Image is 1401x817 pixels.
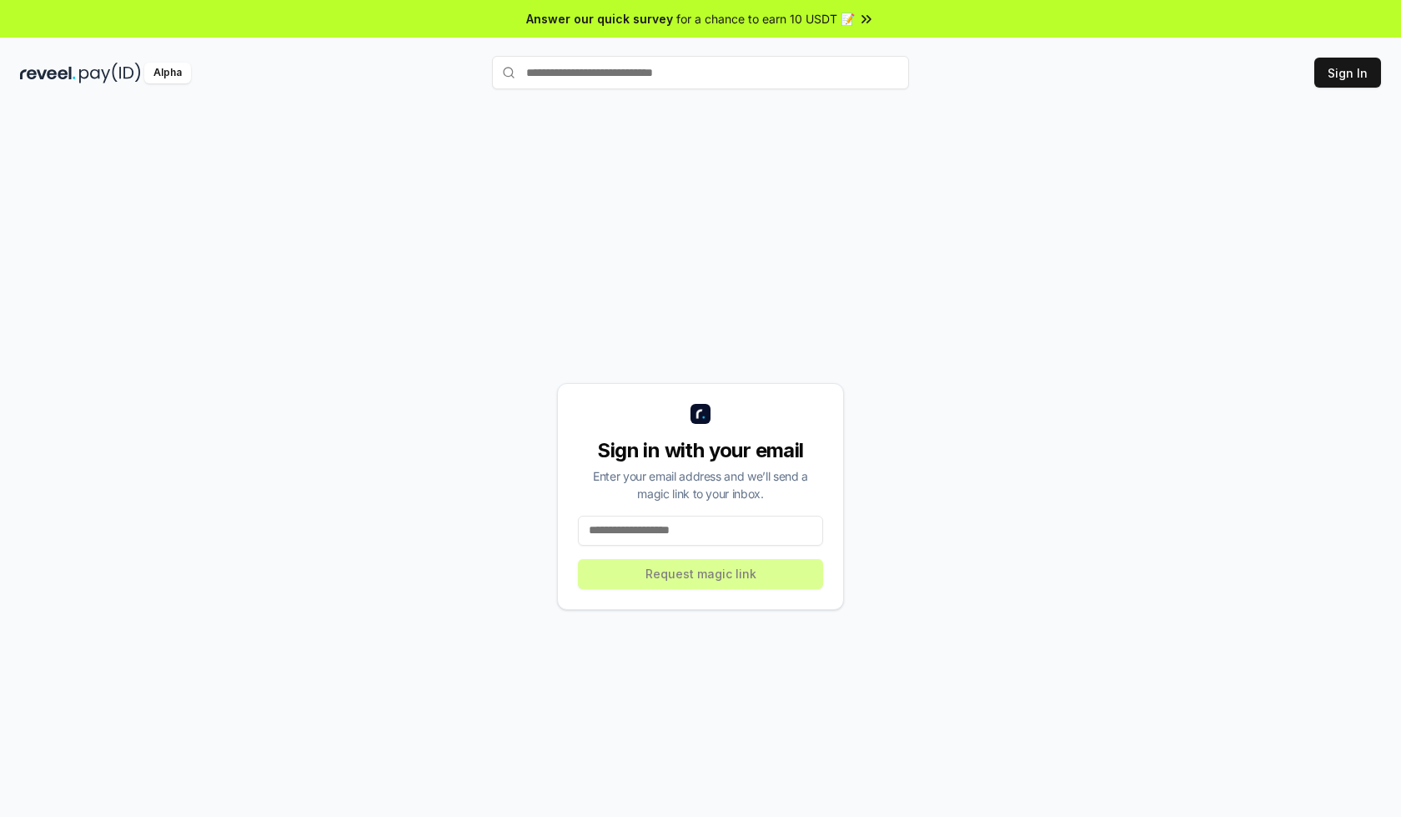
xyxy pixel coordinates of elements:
[20,63,76,83] img: reveel_dark
[526,10,673,28] span: Answer our quick survey
[578,467,823,502] div: Enter your email address and we’ll send a magic link to your inbox.
[578,437,823,464] div: Sign in with your email
[1314,58,1381,88] button: Sign In
[690,404,711,424] img: logo_small
[676,10,855,28] span: for a chance to earn 10 USDT 📝
[79,63,141,83] img: pay_id
[144,63,191,83] div: Alpha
